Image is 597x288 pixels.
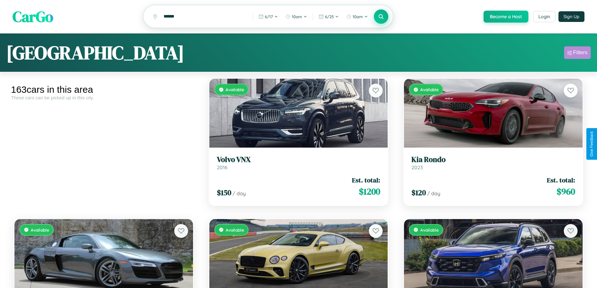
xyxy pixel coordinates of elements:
div: 163 cars in this area [11,84,196,95]
span: $ 960 [557,185,575,198]
div: Give Feedback [589,131,594,157]
span: 6 / 25 [325,14,334,19]
span: Available [226,227,244,233]
h1: [GEOGRAPHIC_DATA] [6,40,184,65]
div: Filters [573,50,588,56]
span: CarGo [13,6,53,27]
span: / day [233,190,246,196]
span: $ 120 [411,187,426,198]
button: Sign Up [558,11,584,22]
a: Volvo VNX2016 [217,155,380,170]
span: Est. total: [352,175,380,185]
button: Become a Host [484,11,528,23]
span: / day [427,190,440,196]
button: 6/17 [255,12,281,22]
button: Filters [564,46,591,59]
span: Available [420,87,439,92]
span: Available [226,87,244,92]
span: Available [420,227,439,233]
span: $ 150 [217,187,231,198]
span: Est. total: [547,175,575,185]
span: 2023 [411,164,423,170]
span: Available [31,227,49,233]
a: Kia Rondo2023 [411,155,575,170]
span: 2016 [217,164,228,170]
h3: Volvo VNX [217,155,380,164]
button: Login [533,11,555,22]
button: 10am [343,12,371,22]
h3: Kia Rondo [411,155,575,164]
button: 10am [282,12,310,22]
span: 10am [292,14,302,19]
span: $ 1200 [359,185,380,198]
div: These cars can be picked up in this city. [11,95,196,100]
span: 10am [353,14,363,19]
span: 6 / 17 [265,14,273,19]
button: 6/25 [316,12,342,22]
